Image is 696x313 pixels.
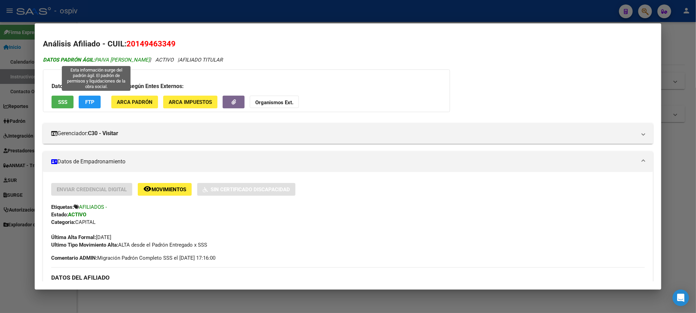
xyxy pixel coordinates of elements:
span: [DATE] [51,234,111,240]
span: Movimientos [151,186,186,193]
strong: Categoria: [51,219,75,225]
span: Enviar Credencial Digital [57,186,127,193]
button: Movimientos [138,183,192,196]
button: ARCA Impuestos [163,96,217,108]
button: FTP [79,96,101,108]
div: Open Intercom Messenger [673,290,689,306]
span: Migración Padrón Completo SSS el [DATE] 17:16:00 [51,254,215,262]
strong: ACTIVO [68,212,86,218]
h3: Datos Personales y Afiliatorios según Entes Externos: [52,82,441,90]
mat-icon: remove_red_eye [143,185,151,193]
span: SSS [58,99,67,105]
strong: C30 - Visitar [88,129,118,138]
i: | ACTIVO | [43,57,223,63]
button: Organismos Ext. [250,96,299,108]
span: AFILIADO TITULAR [179,57,223,63]
strong: Organismos Ext. [255,99,293,106]
strong: Ultimo Tipo Movimiento Alta: [51,242,118,248]
button: SSS [52,96,74,108]
button: Enviar Credencial Digital [51,183,132,196]
button: ARCA Padrón [111,96,158,108]
strong: DATOS PADRÓN ÁGIL: [43,57,95,63]
span: PAIVA [PERSON_NAME] [43,57,150,63]
span: ARCA Padrón [117,99,153,105]
strong: Comentario ADMIN: [51,255,97,261]
strong: Estado: [51,212,68,218]
span: 20149463349 [126,39,176,48]
mat-panel-title: Datos de Empadronamiento [51,158,636,166]
span: AFILIADOS - [79,204,107,210]
strong: Última Alta Formal: [51,234,96,240]
mat-expansion-panel-header: Gerenciador:C30 - Visitar [43,123,653,144]
mat-panel-title: Gerenciador: [51,129,636,138]
div: CAPITAL [51,218,644,226]
h3: DATOS DEL AFILIADO [51,274,644,281]
span: ARCA Impuestos [169,99,212,105]
span: Sin Certificado Discapacidad [211,186,290,193]
span: ALTA desde el Padrón Entregado x SSS [51,242,207,248]
h2: Análisis Afiliado - CUIL: [43,38,653,50]
mat-expansion-panel-header: Datos de Empadronamiento [43,151,653,172]
button: Sin Certificado Discapacidad [197,183,295,196]
strong: Etiquetas: [51,204,74,210]
span: FTP [85,99,94,105]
